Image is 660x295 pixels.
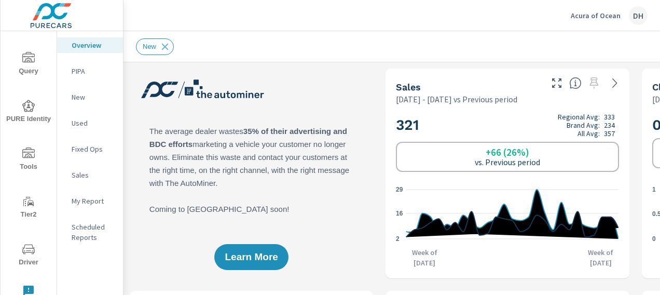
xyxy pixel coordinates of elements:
[4,195,53,221] span: Tier2
[604,129,615,138] p: 357
[57,37,123,53] div: Overview
[583,247,619,268] p: Week of [DATE]
[604,113,615,121] p: 333
[396,93,517,105] p: [DATE] - [DATE] vs Previous period
[4,100,53,125] span: PURE Identity
[57,193,123,209] div: My Report
[567,121,600,129] p: Brand Avg:
[396,82,421,92] h5: Sales
[396,235,400,243] text: 2
[558,113,600,121] p: Regional Avg:
[72,92,115,102] p: New
[57,63,123,79] div: PIPA
[57,141,123,157] div: Fixed Ops
[57,219,123,245] div: Scheduled Reports
[586,75,602,91] span: Select a preset date range to save this widget
[406,247,443,268] p: Week of [DATE]
[486,147,529,157] h6: +66 (26%)
[72,66,115,76] p: PIPA
[652,186,656,193] text: 1
[652,235,656,243] text: 0
[72,144,115,154] p: Fixed Ops
[4,147,53,173] span: Tools
[57,167,123,183] div: Sales
[72,40,115,50] p: Overview
[4,52,53,77] span: Query
[225,252,278,262] span: Learn More
[4,243,53,269] span: Driver
[629,6,648,25] div: DH
[475,157,540,167] p: vs. Previous period
[396,186,403,193] text: 29
[72,170,115,180] p: Sales
[214,244,288,270] button: Learn More
[396,113,618,138] h2: 321
[604,121,615,129] p: 234
[548,75,565,91] button: Make Fullscreen
[577,129,600,138] p: All Avg:
[136,38,174,55] div: New
[72,118,115,128] p: Used
[607,75,623,91] a: See more details in report
[136,43,162,50] span: New
[72,222,115,243] p: Scheduled Reports
[396,210,403,217] text: 16
[57,89,123,105] div: New
[72,196,115,206] p: My Report
[571,11,621,20] p: Acura of Ocean
[57,115,123,131] div: Used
